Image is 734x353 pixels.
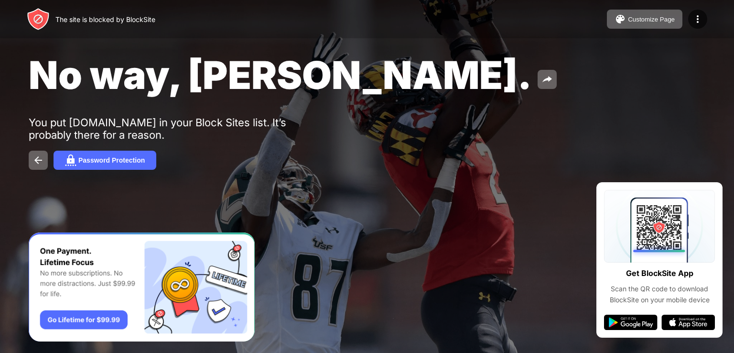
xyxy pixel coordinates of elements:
[661,315,715,330] img: app-store.svg
[541,74,553,85] img: share.svg
[32,154,44,166] img: back.svg
[78,156,145,164] div: Password Protection
[54,151,156,170] button: Password Protection
[604,284,715,305] div: Scan the QR code to download BlockSite on your mobile device
[29,116,324,141] div: You put [DOMAIN_NAME] in your Block Sites list. It’s probably there for a reason.
[604,190,715,263] img: qrcode.svg
[29,232,255,342] iframe: Banner
[55,15,155,23] div: The site is blocked by BlockSite
[628,16,675,23] div: Customize Page
[65,154,76,166] img: password.svg
[626,266,693,280] div: Get BlockSite App
[29,52,532,98] span: No way, [PERSON_NAME].
[692,13,703,25] img: menu-icon.svg
[604,315,658,330] img: google-play.svg
[27,8,50,31] img: header-logo.svg
[615,13,626,25] img: pallet.svg
[607,10,682,29] button: Customize Page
